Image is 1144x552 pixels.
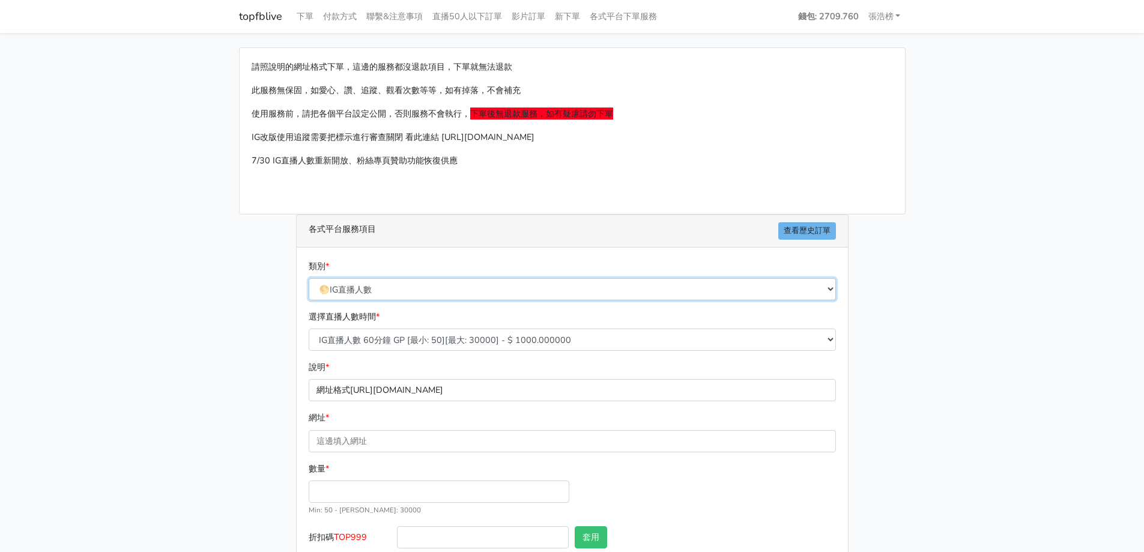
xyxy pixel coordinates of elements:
div: 各式平台服務項目 [297,215,848,247]
a: topfblive [239,5,282,28]
label: 網址 [309,411,329,425]
small: Min: 50 - [PERSON_NAME]: 30000 [309,505,421,515]
input: 這邊填入網址 [309,430,836,452]
label: 說明 [309,360,329,374]
a: 新下單 [550,5,585,28]
a: 下單 [292,5,318,28]
p: 網址格式[URL][DOMAIN_NAME] [309,379,836,401]
label: 類別 [309,259,329,273]
a: 聯繫&注意事項 [362,5,428,28]
label: 數量 [309,462,329,476]
a: 張浩榜 [864,5,906,28]
p: 請照說明的網址格式下單，這邊的服務都沒退款項目，下單就無法退款 [252,60,893,74]
a: 直播50人以下訂單 [428,5,507,28]
p: 7/30 IG直播人數重新開放、粉絲專頁贊助功能恢復供應 [252,154,893,168]
strong: 錢包: 2709.760 [798,10,859,22]
button: 套用 [575,526,607,548]
p: 使用服務前，請把各個平台設定公開，否則服務不會執行， [252,107,893,121]
a: 各式平台下單服務 [585,5,662,28]
a: 影片訂單 [507,5,550,28]
span: 下單後無退款服務，如有疑慮請勿下單 [470,108,613,120]
label: 選擇直播人數時間 [309,310,380,324]
p: IG改版使用追蹤需要把標示進行審查關閉 看此連結 [URL][DOMAIN_NAME] [252,130,893,144]
a: 查看歷史訂單 [778,222,836,240]
span: TOP999 [334,531,367,543]
a: 付款方式 [318,5,362,28]
p: 此服務無保固，如愛心、讚、追蹤、觀看次數等等，如有掉落，不會補充 [252,83,893,97]
a: 錢包: 2709.760 [793,5,864,28]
